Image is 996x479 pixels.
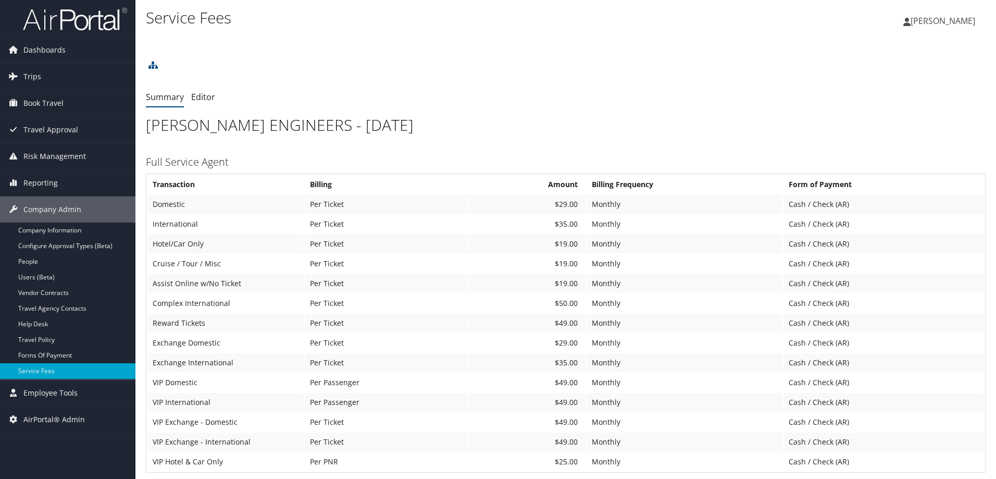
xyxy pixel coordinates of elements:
[147,353,304,372] td: Exchange International
[305,215,468,234] td: Per Ticket
[147,373,304,392] td: VIP Domestic
[23,64,41,90] span: Trips
[147,235,304,253] td: Hotel/Car Only
[911,15,975,27] span: [PERSON_NAME]
[469,452,586,471] td: $25.00
[587,373,782,392] td: Monthly
[587,195,782,214] td: Monthly
[587,452,782,471] td: Monthly
[23,7,127,31] img: airportal-logo.png
[587,215,782,234] td: Monthly
[147,215,304,234] td: International
[783,413,984,432] td: Cash / Check (AR)
[783,254,984,273] td: Cash / Check (AR)
[783,274,984,293] td: Cash / Check (AR)
[305,393,468,412] td: Per Passenger
[305,452,468,471] td: Per PNR
[587,353,782,372] td: Monthly
[783,175,984,194] th: Form of Payment
[469,334,586,352] td: $29.00
[587,254,782,273] td: Monthly
[469,274,586,293] td: $19.00
[147,413,304,432] td: VIP Exchange - Domestic
[23,37,66,63] span: Dashboards
[783,393,984,412] td: Cash / Check (AR)
[23,407,85,433] span: AirPortal® Admin
[305,314,468,333] td: Per Ticket
[305,373,468,392] td: Per Passenger
[469,393,586,412] td: $49.00
[587,175,782,194] th: Billing Frequency
[305,274,468,293] td: Per Ticket
[23,380,78,406] span: Employee Tools
[783,195,984,214] td: Cash / Check (AR)
[23,196,81,223] span: Company Admin
[305,353,468,372] td: Per Ticket
[587,235,782,253] td: Monthly
[469,353,586,372] td: $35.00
[305,254,468,273] td: Per Ticket
[305,294,468,313] td: Per Ticket
[587,413,782,432] td: Monthly
[469,433,586,451] td: $49.00
[305,334,468,352] td: Per Ticket
[305,235,468,253] td: Per Ticket
[146,114,986,136] h1: [PERSON_NAME] ENGINEERS - [DATE]
[469,235,586,253] td: $19.00
[587,334,782,352] td: Monthly
[147,393,304,412] td: VIP International
[147,294,304,313] td: Complex International
[783,314,984,333] td: Cash / Check (AR)
[147,452,304,471] td: VIP Hotel & Car Only
[783,235,984,253] td: Cash / Check (AR)
[147,314,304,333] td: Reward Tickets
[783,433,984,451] td: Cash / Check (AR)
[23,117,78,143] span: Travel Approval
[146,155,986,169] h3: Full Service Agent
[147,274,304,293] td: Assist Online w/No Ticket
[191,91,215,103] a: Editor
[469,215,586,234] td: $35.00
[783,452,984,471] td: Cash / Check (AR)
[783,294,984,313] td: Cash / Check (AR)
[783,215,984,234] td: Cash / Check (AR)
[587,314,782,333] td: Monthly
[587,294,782,313] td: Monthly
[903,5,986,36] a: [PERSON_NAME]
[146,7,706,29] h1: Service Fees
[147,195,304,214] td: Domestic
[305,433,468,451] td: Per Ticket
[469,373,586,392] td: $49.00
[146,91,184,103] a: Summary
[587,274,782,293] td: Monthly
[587,393,782,412] td: Monthly
[23,143,86,169] span: Risk Management
[469,294,586,313] td: $50.00
[305,175,468,194] th: Billing
[305,195,468,214] td: Per Ticket
[23,90,64,116] span: Book Travel
[783,373,984,392] td: Cash / Check (AR)
[147,334,304,352] td: Exchange Domestic
[305,413,468,432] td: Per Ticket
[783,353,984,372] td: Cash / Check (AR)
[469,175,586,194] th: Amount
[783,334,984,352] td: Cash / Check (AR)
[469,254,586,273] td: $19.00
[587,433,782,451] td: Monthly
[469,195,586,214] td: $29.00
[147,175,304,194] th: Transaction
[147,433,304,451] td: VIP Exchange - International
[147,254,304,273] td: Cruise / Tour / Misc
[469,413,586,432] td: $49.00
[23,170,58,196] span: Reporting
[469,314,586,333] td: $49.00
